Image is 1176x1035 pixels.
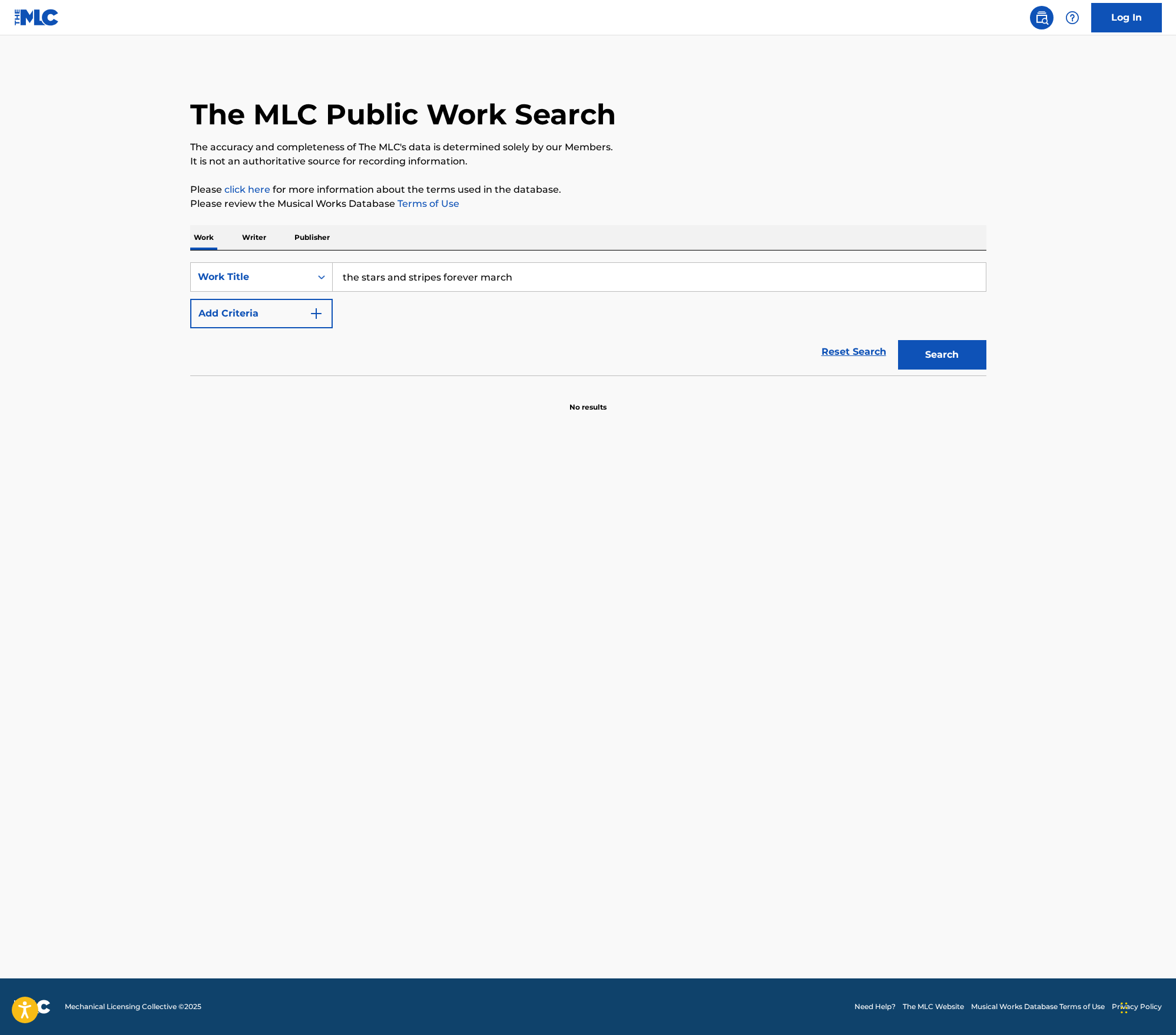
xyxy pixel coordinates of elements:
[1091,3,1162,32] a: Log In
[854,1001,896,1012] a: Need Help?
[903,1001,964,1012] a: The MLC Website
[190,299,333,328] button: Add Criteria
[190,97,616,132] h1: The MLC Public Work Search
[198,270,304,284] div: Work Title
[291,225,333,250] p: Publisher
[1030,6,1054,29] a: Public Search
[190,183,986,197] p: Please for more information about the terms used in the database.
[14,9,59,26] img: MLC Logo
[190,262,986,375] form: Search Form
[65,1001,201,1012] span: Mechanical Licensing Collective © 2025
[1065,11,1079,25] img: help
[1112,1001,1162,1012] a: Privacy Policy
[190,154,986,169] p: It is not an authoritative source for recording information.
[1061,6,1084,29] div: Help
[224,184,270,195] a: click here
[190,197,986,211] p: Please review the Musical Works Database
[971,1001,1105,1012] a: Musical Works Database Terms of Use
[569,388,607,413] p: No results
[238,225,270,250] p: Writer
[395,198,459,209] a: Terms of Use
[190,140,986,154] p: The accuracy and completeness of The MLC's data is determined solely by our Members.
[1117,978,1176,1035] iframe: Chat Widget
[14,1000,51,1014] img: logo
[1035,11,1049,25] img: search
[190,225,217,250] p: Work
[1121,990,1128,1026] div: Drag
[309,306,323,321] img: 9d2ae6d4665cec9f34b9.svg
[898,340,986,370] button: Search
[816,339,892,365] a: Reset Search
